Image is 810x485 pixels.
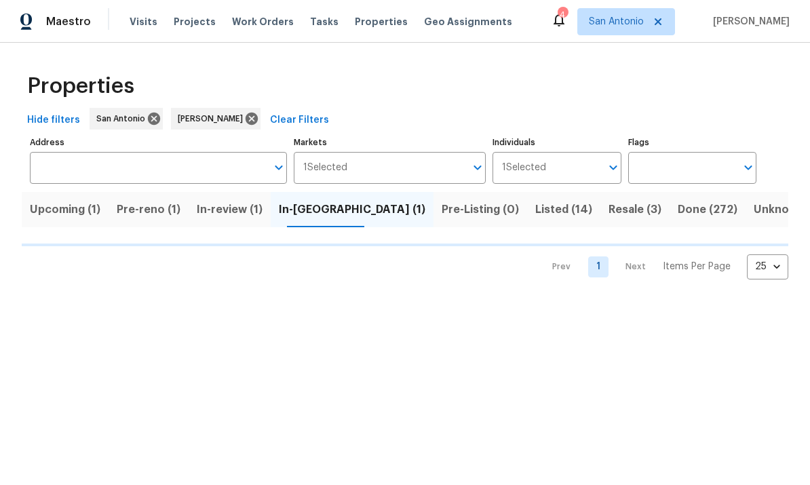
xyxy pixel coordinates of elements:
[663,260,731,273] p: Items Per Page
[279,200,425,219] span: In-[GEOGRAPHIC_DATA] (1)
[502,162,546,174] span: 1 Selected
[355,15,408,28] span: Properties
[628,138,756,147] label: Flags
[747,249,788,284] div: 25
[269,158,288,177] button: Open
[171,108,261,130] div: [PERSON_NAME]
[558,8,567,22] div: 4
[178,112,248,125] span: [PERSON_NAME]
[174,15,216,28] span: Projects
[27,79,134,93] span: Properties
[265,108,334,133] button: Clear Filters
[270,112,329,129] span: Clear Filters
[609,200,661,219] span: Resale (3)
[130,15,157,28] span: Visits
[739,158,758,177] button: Open
[117,200,180,219] span: Pre-reno (1)
[22,108,85,133] button: Hide filters
[424,15,512,28] span: Geo Assignments
[27,112,80,129] span: Hide filters
[442,200,519,219] span: Pre-Listing (0)
[30,138,287,147] label: Address
[232,15,294,28] span: Work Orders
[604,158,623,177] button: Open
[46,15,91,28] span: Maestro
[589,15,644,28] span: San Antonio
[468,158,487,177] button: Open
[310,17,339,26] span: Tasks
[197,200,263,219] span: In-review (1)
[539,254,788,279] nav: Pagination Navigation
[535,200,592,219] span: Listed (14)
[678,200,737,219] span: Done (272)
[30,200,100,219] span: Upcoming (1)
[90,108,163,130] div: San Antonio
[294,138,486,147] label: Markets
[96,112,151,125] span: San Antonio
[588,256,609,277] a: Goto page 1
[303,162,347,174] span: 1 Selected
[708,15,790,28] span: [PERSON_NAME]
[493,138,621,147] label: Individuals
